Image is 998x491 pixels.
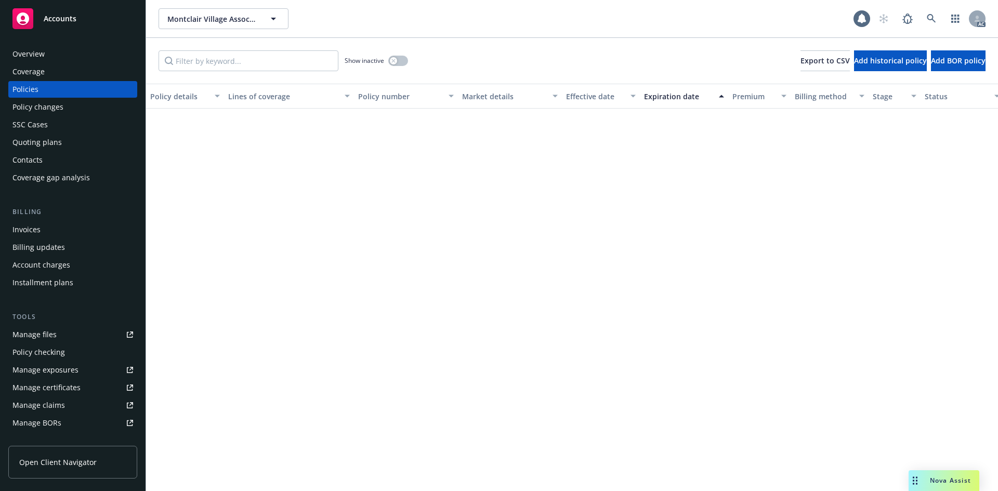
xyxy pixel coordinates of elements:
button: Nova Assist [909,470,979,491]
div: Manage files [12,326,57,343]
button: Premium [728,84,791,109]
a: Manage exposures [8,362,137,378]
div: Market details [462,91,546,102]
div: Billing method [795,91,853,102]
div: Installment plans [12,274,73,291]
div: Invoices [12,221,41,238]
a: Policy checking [8,344,137,361]
button: Policy details [146,84,224,109]
div: Billing updates [12,239,65,256]
a: Policies [8,81,137,98]
div: Policy number [358,91,442,102]
div: Expiration date [644,91,713,102]
a: Manage claims [8,397,137,414]
a: Manage certificates [8,379,137,396]
div: Contacts [12,152,43,168]
a: Search [921,8,942,29]
div: Policy details [150,91,208,102]
a: Summary of insurance [8,432,137,449]
div: Account charges [12,257,70,273]
div: Manage exposures [12,362,78,378]
span: Add historical policy [854,56,927,65]
div: Status [925,91,988,102]
div: Summary of insurance [12,432,91,449]
button: Expiration date [640,84,728,109]
a: Start snowing [873,8,894,29]
span: Show inactive [345,56,384,65]
div: Effective date [566,91,624,102]
a: Accounts [8,4,137,33]
span: Add BOR policy [931,56,986,65]
div: Policy checking [12,344,65,361]
span: Accounts [44,15,76,23]
button: Billing method [791,84,869,109]
a: Invoices [8,221,137,238]
div: Lines of coverage [228,91,338,102]
button: Montclair Village Association [159,8,288,29]
div: Coverage [12,63,45,80]
div: Manage BORs [12,415,61,431]
button: Add historical policy [854,50,927,71]
span: Montclair Village Association [167,14,257,24]
a: SSC Cases [8,116,137,133]
button: Stage [869,84,921,109]
a: Billing updates [8,239,137,256]
a: Manage files [8,326,137,343]
button: Export to CSV [800,50,850,71]
div: SSC Cases [12,116,48,133]
a: Coverage [8,63,137,80]
a: Coverage gap analysis [8,169,137,186]
div: Policy changes [12,99,63,115]
div: Tools [8,312,137,322]
button: Effective date [562,84,640,109]
span: Export to CSV [800,56,850,65]
a: Report a Bug [897,8,918,29]
button: Add BOR policy [931,50,986,71]
input: Filter by keyword... [159,50,338,71]
a: Manage BORs [8,415,137,431]
div: Stage [873,91,905,102]
a: Account charges [8,257,137,273]
div: Coverage gap analysis [12,169,90,186]
div: Policies [12,81,38,98]
div: Manage claims [12,397,65,414]
div: Overview [12,46,45,62]
span: Nova Assist [930,476,971,485]
a: Installment plans [8,274,137,291]
a: Switch app [945,8,966,29]
div: Drag to move [909,470,922,491]
button: Lines of coverage [224,84,354,109]
span: Open Client Navigator [19,457,97,468]
a: Quoting plans [8,134,137,151]
button: Policy number [354,84,458,109]
a: Policy changes [8,99,137,115]
div: Premium [732,91,775,102]
div: Manage certificates [12,379,81,396]
button: Market details [458,84,562,109]
a: Contacts [8,152,137,168]
a: Overview [8,46,137,62]
div: Quoting plans [12,134,62,151]
div: Billing [8,207,137,217]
